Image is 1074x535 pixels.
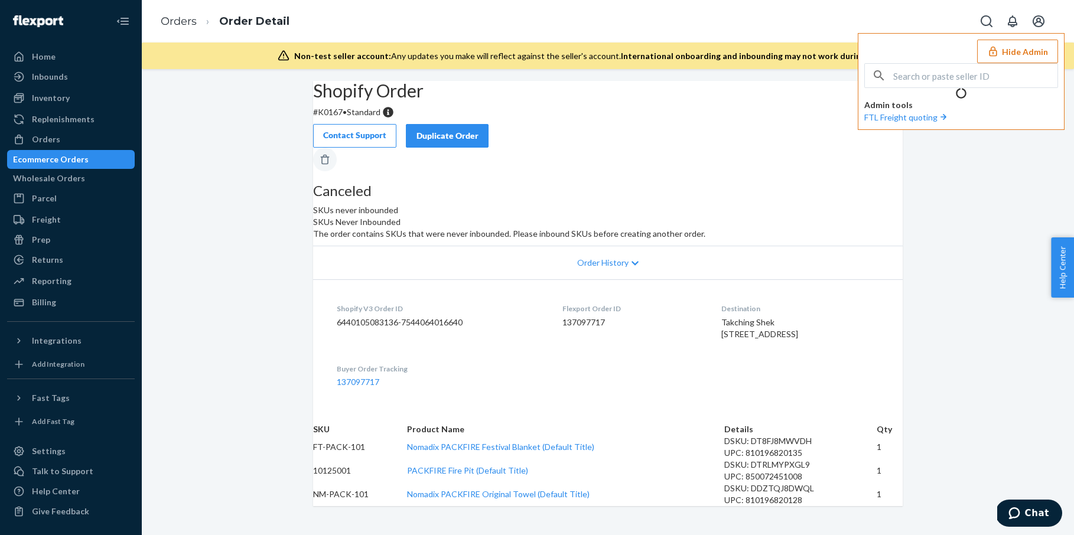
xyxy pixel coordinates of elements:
[877,482,903,506] td: 1
[7,502,135,521] button: Give Feedback
[32,335,82,347] div: Integrations
[7,272,135,291] a: Reporting
[32,113,95,125] div: Replenishments
[893,64,1057,87] input: Search or paste seller ID
[724,494,877,506] div: UPC: 810196820128
[337,377,379,387] a: 137097717
[877,435,903,459] td: 1
[7,442,135,461] a: Settings
[347,107,380,117] span: Standard
[7,89,135,107] a: Inventory
[32,359,84,369] div: Add Integration
[864,112,949,122] a: FTL Freight quoting
[864,99,1058,111] p: Admin tools
[975,9,998,33] button: Open Search Box
[32,234,50,246] div: Prep
[313,228,903,240] p: The order contains SKUs that were never inbounded. Please inbound SKUs before creating another or...
[313,106,903,118] p: # K0167
[577,257,629,269] span: Order History
[1051,237,1074,298] button: Help Center
[7,47,135,66] a: Home
[337,304,543,314] dt: Shopify V3 Order ID
[32,71,68,83] div: Inbounds
[219,15,289,28] a: Order Detail
[724,423,877,435] th: Details
[313,216,903,228] header: SKUs Never Inbounded
[32,296,56,308] div: Billing
[32,485,80,497] div: Help Center
[32,275,71,287] div: Reporting
[562,304,702,314] dt: Flexport Order ID
[7,331,135,350] button: Integrations
[32,92,70,104] div: Inventory
[416,130,479,142] div: Duplicate Order
[7,389,135,407] button: Fast Tags
[13,154,89,165] div: Ecommerce Orders
[7,67,135,86] a: Inbounds
[7,110,135,129] a: Replenishments
[337,317,543,328] dd: 6440105083136-7544064016640
[724,482,877,494] div: DSKU: DDZTQJ8DWQL
[7,189,135,208] a: Parcel
[877,459,903,482] td: 1
[724,471,877,482] div: UPC: 850072451008
[7,355,135,374] a: Add Integration
[313,459,407,482] td: 10125001
[13,172,85,184] div: Wholesale Orders
[32,465,93,477] div: Talk to Support
[724,459,877,471] div: DSKU: DTRLMYPXGL9
[721,304,879,314] dt: Destination
[337,364,543,374] dt: Buyer Order Tracking
[32,133,60,145] div: Orders
[562,317,702,328] dd: 137097717
[32,392,70,404] div: Fast Tags
[721,317,798,339] span: Takching Shek [STREET_ADDRESS]
[161,15,197,28] a: Orders
[294,50,927,62] div: Any updates you make will reflect against the seller's account.
[877,423,903,435] th: Qty
[1027,9,1050,33] button: Open account menu
[7,462,135,481] button: Talk to Support
[32,193,57,204] div: Parcel
[7,130,135,149] a: Orders
[313,183,903,198] h3: Canceled
[313,183,903,216] div: SKUs never inbounded
[32,214,61,226] div: Freight
[7,412,135,431] a: Add Fast Tag
[313,482,407,506] td: NM-PACK-101
[7,482,135,501] a: Help Center
[32,445,66,457] div: Settings
[7,210,135,229] a: Freight
[406,124,489,148] button: Duplicate Order
[7,150,135,169] a: Ecommerce Orders
[977,40,1058,63] button: Hide Admin
[7,169,135,188] a: Wholesale Orders
[407,423,724,435] th: Product Name
[343,107,347,117] span: •
[32,51,56,63] div: Home
[313,435,407,459] td: FT-PACK-101
[313,423,407,435] th: SKU
[7,230,135,249] a: Prep
[7,293,135,312] a: Billing
[111,9,135,33] button: Close Navigation
[32,254,63,266] div: Returns
[407,465,528,475] a: PACKFIRE Fire Pit (Default Title)
[7,250,135,269] a: Returns
[997,500,1062,529] iframe: Opens a widget where you can chat to one of our agents
[13,15,63,27] img: Flexport logo
[407,442,594,452] a: Nomadix PACKFIRE Festival Blanket (Default Title)
[724,435,877,447] div: DSKU: DT8FJ8MWVDH
[151,4,299,39] ol: breadcrumbs
[407,489,590,499] a: Nomadix PACKFIRE Original Towel (Default Title)
[294,51,391,61] span: Non-test seller account:
[313,124,396,148] a: Contact Support
[313,81,903,100] h2: Shopify Order
[724,447,877,459] div: UPC: 810196820135
[32,416,74,426] div: Add Fast Tag
[32,505,89,517] div: Give Feedback
[1001,9,1024,33] button: Open notifications
[621,51,927,61] span: International onboarding and inbounding may not work during impersonation.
